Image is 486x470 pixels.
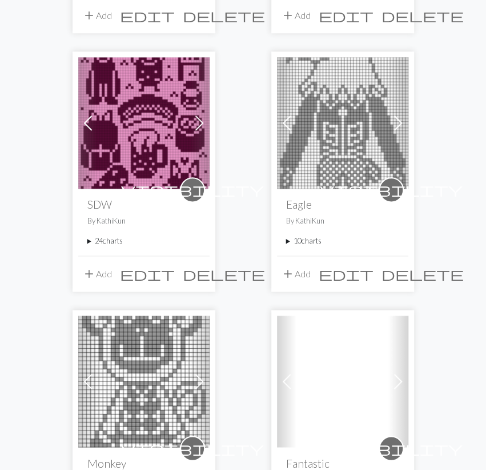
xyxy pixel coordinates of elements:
span: visibility [121,439,264,457]
button: Edit [315,5,377,26]
span: delete [183,266,265,282]
a: SDW neuwest version [78,116,210,127]
span: edit [120,7,175,23]
button: Add [277,263,315,285]
a: Deli neu [78,375,210,385]
span: visibility [121,181,264,198]
a: Fantastic Mr. Fox [277,375,408,385]
summary: 10charts [286,236,399,246]
a: Apollo new [277,116,408,127]
button: Delete [377,5,468,26]
button: Edit [116,263,179,285]
i: Edit [120,9,175,22]
span: visibility [320,181,463,198]
span: edit [120,266,175,282]
button: Add [277,5,315,26]
h2: Monkey [87,456,200,469]
summary: 24charts [87,236,200,246]
img: Deli neu [78,316,210,447]
span: add [281,7,295,23]
h2: Eagle [286,198,399,211]
i: private [121,437,264,460]
img: Fantastic Mr. Fox [277,316,408,447]
i: private [121,178,264,201]
span: add [82,266,96,282]
span: delete [381,266,464,282]
span: edit [319,266,373,282]
i: Edit [120,267,175,281]
img: Apollo new [277,57,408,189]
span: delete [183,7,265,23]
button: Edit [315,263,377,285]
button: Add [78,5,116,26]
span: add [82,7,96,23]
button: Add [78,263,116,285]
button: Delete [179,5,269,26]
i: private [320,437,463,460]
span: delete [381,7,464,23]
i: Edit [319,267,373,281]
span: add [281,266,295,282]
i: Edit [319,9,373,22]
i: private [320,178,463,201]
span: visibility [320,439,463,457]
p: By KathiKun [87,216,200,226]
h2: SDW [87,198,200,211]
button: Edit [116,5,179,26]
p: By KathiKun [286,216,399,226]
button: Delete [377,263,468,285]
img: SDW neuwest version [78,57,210,189]
button: Delete [179,263,269,285]
span: edit [319,7,373,23]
